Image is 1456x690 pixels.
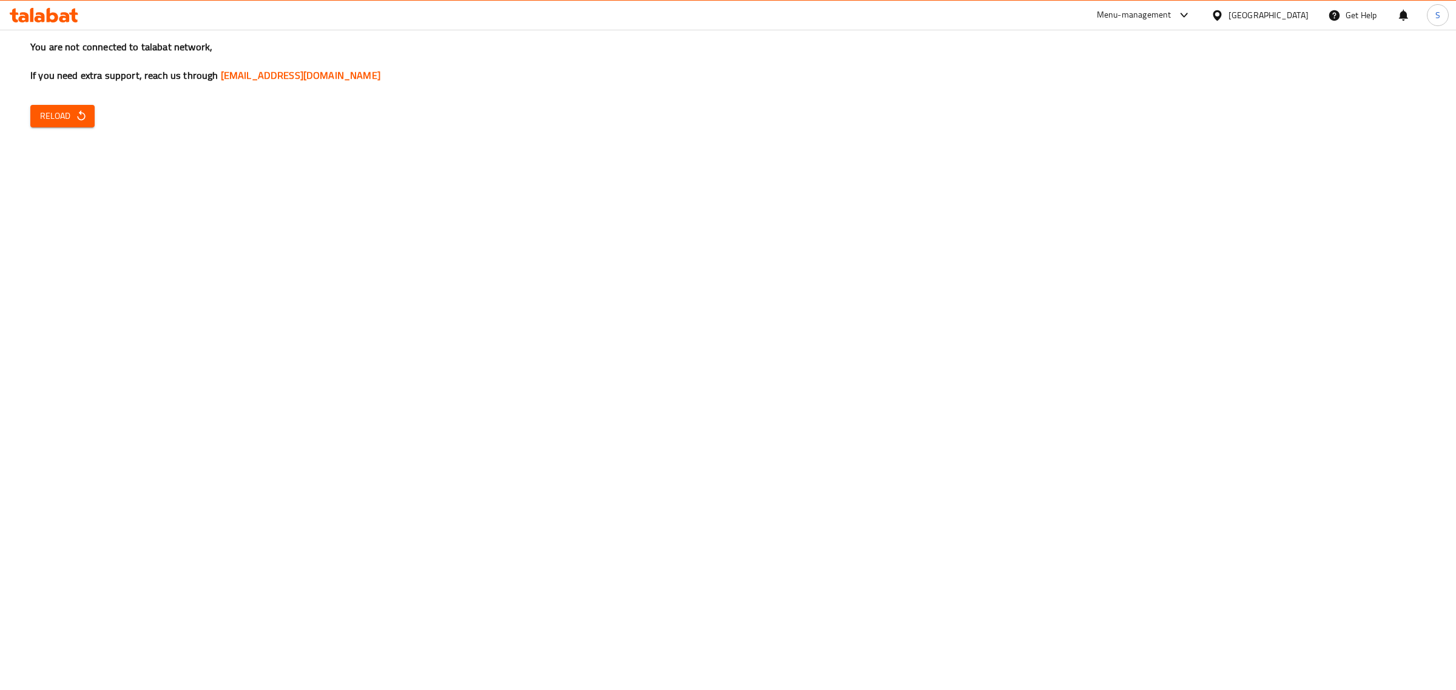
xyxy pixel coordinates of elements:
[1435,8,1440,22] span: S
[221,66,380,84] a: [EMAIL_ADDRESS][DOMAIN_NAME]
[30,105,95,127] button: Reload
[40,109,85,124] span: Reload
[1097,8,1171,22] div: Menu-management
[1228,8,1309,22] div: [GEOGRAPHIC_DATA]
[30,40,1426,82] h3: You are not connected to talabat network, If you need extra support, reach us through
